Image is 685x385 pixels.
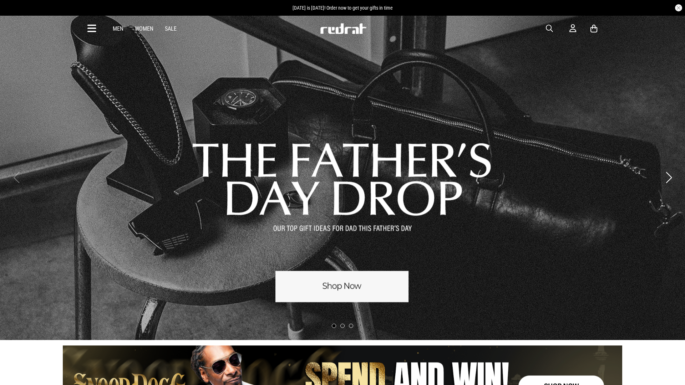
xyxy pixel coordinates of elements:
[135,25,153,32] a: Women
[293,5,393,11] span: [DATE] is [DATE]! Order now to get your gifts in time
[664,170,674,185] button: Next slide
[11,170,21,185] button: Previous slide
[113,25,123,32] a: Men
[165,25,177,32] a: Sale
[320,23,367,34] img: Redrat logo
